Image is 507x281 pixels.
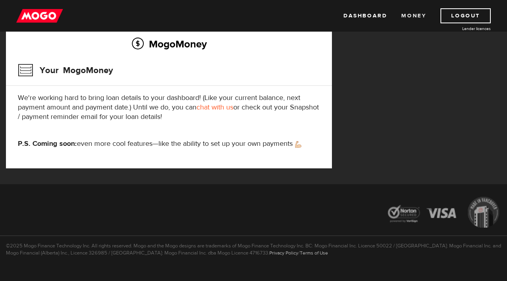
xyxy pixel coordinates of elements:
a: Money [401,8,426,23]
a: Terms of Use [300,250,328,256]
a: chat with us [196,103,233,112]
iframe: LiveChat chat widget [349,97,507,281]
a: Lender licences [431,26,491,32]
p: even more cool features—like the ability to set up your own payments [18,139,320,149]
h3: Your MogoMoney [18,60,113,81]
strong: P.S. Coming soon: [18,139,77,148]
a: Dashboard [343,8,387,23]
img: strong arm emoji [295,141,301,148]
img: mogo_logo-11ee424be714fa7cbb0f0f49df9e16ec.png [16,8,63,23]
a: Privacy Policy [269,250,298,256]
h2: MogoMoney [18,36,320,52]
a: Logout [440,8,491,23]
p: We're working hard to bring loan details to your dashboard! (Like your current balance, next paym... [18,93,320,122]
